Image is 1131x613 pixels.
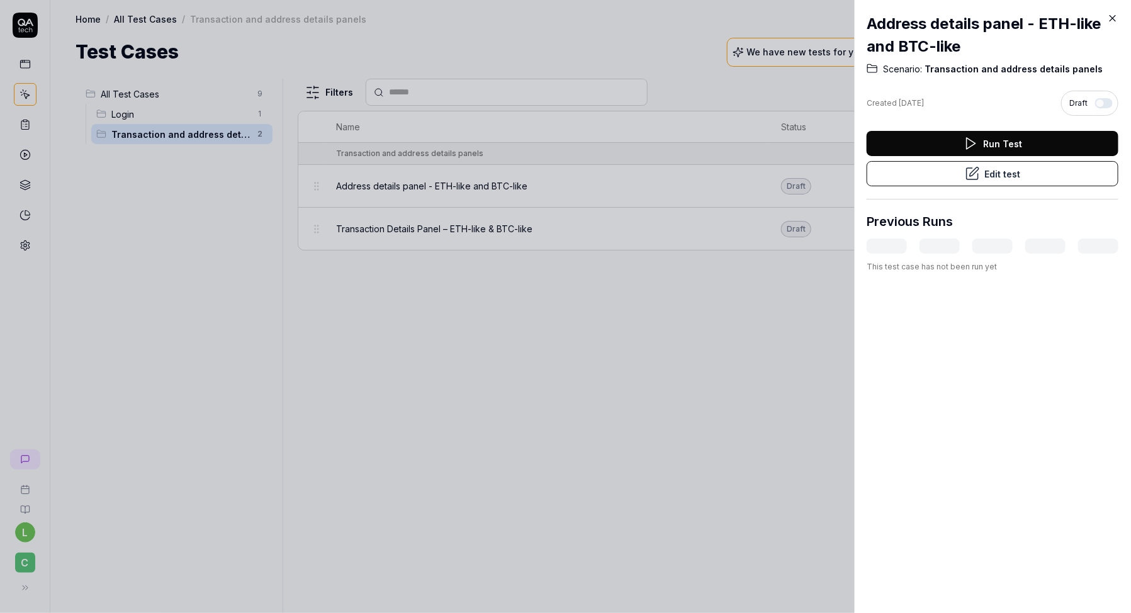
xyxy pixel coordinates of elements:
button: Run Test [867,131,1118,156]
h2: Address details panel - ETH-like and BTC-like [867,13,1118,58]
button: Edit test [867,161,1118,186]
span: Draft [1069,98,1088,109]
span: Transaction and address details panels [922,63,1103,76]
h3: Previous Runs [867,212,953,231]
div: This test case has not been run yet [867,261,1118,273]
div: Created [867,98,924,109]
time: [DATE] [899,98,924,108]
span: Scenario: [883,63,922,76]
